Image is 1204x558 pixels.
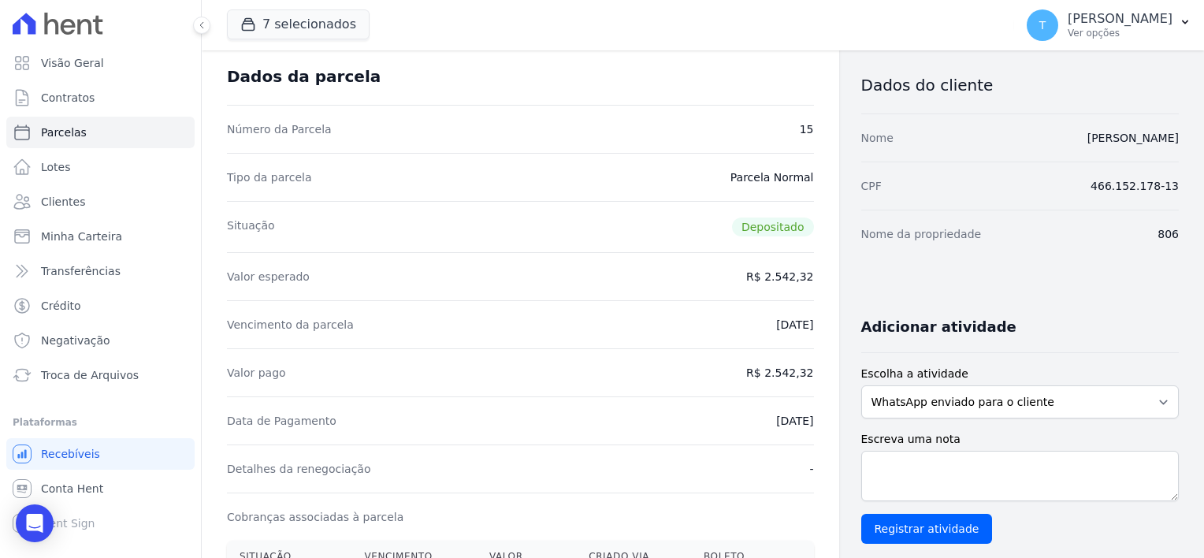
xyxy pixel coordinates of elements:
a: Crédito [6,290,195,322]
a: Visão Geral [6,47,195,79]
a: Conta Hent [6,473,195,504]
a: Troca de Arquivos [6,359,195,391]
dd: R$ 2.542,32 [746,269,813,285]
dd: R$ 2.542,32 [746,365,813,381]
span: Recebíveis [41,446,100,462]
div: Dados da parcela [227,67,381,86]
dd: 806 [1158,226,1179,242]
span: T [1039,20,1046,31]
div: Open Intercom Messenger [16,504,54,542]
dd: Parcela Normal [730,169,814,185]
span: Negativação [41,333,110,348]
dd: [DATE] [776,413,813,429]
dt: Tipo da parcela [227,169,312,185]
span: Minha Carteira [41,229,122,244]
dt: Valor pago [227,365,286,381]
span: Visão Geral [41,55,104,71]
a: [PERSON_NAME] [1087,132,1179,144]
label: Escreva uma nota [861,431,1180,448]
div: Plataformas [13,413,188,432]
a: Contratos [6,82,195,113]
button: T [PERSON_NAME] Ver opções [1014,3,1204,47]
span: Depositado [732,218,814,236]
dt: Valor esperado [227,269,310,285]
span: Contratos [41,90,95,106]
dt: Situação [227,218,275,236]
span: Transferências [41,263,121,279]
dt: Vencimento da parcela [227,317,354,333]
span: Troca de Arquivos [41,367,139,383]
dd: 466.152.178-13 [1091,178,1179,194]
dt: Número da Parcela [227,121,332,137]
a: Clientes [6,186,195,218]
a: Minha Carteira [6,221,195,252]
a: Recebíveis [6,438,195,470]
dt: Cobranças associadas à parcela [227,509,403,525]
p: Ver opções [1068,27,1172,39]
a: Lotes [6,151,195,183]
span: Crédito [41,298,81,314]
span: Parcelas [41,125,87,140]
dd: [DATE] [776,317,813,333]
p: [PERSON_NAME] [1068,11,1172,27]
a: Negativação [6,325,195,356]
dd: - [809,461,813,477]
h3: Dados do cliente [861,76,1180,95]
span: Lotes [41,159,71,175]
dt: Data de Pagamento [227,413,336,429]
dt: Nome [861,130,894,146]
h3: Adicionar atividade [861,318,1016,337]
dd: 15 [800,121,814,137]
a: Parcelas [6,117,195,148]
button: 7 selecionados [227,9,370,39]
dt: Detalhes da renegociação [227,461,371,477]
span: Conta Hent [41,481,103,497]
span: Clientes [41,194,85,210]
label: Escolha a atividade [861,366,1180,382]
a: Transferências [6,255,195,287]
input: Registrar atividade [861,514,993,544]
dt: CPF [861,178,882,194]
dt: Nome da propriedade [861,226,982,242]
